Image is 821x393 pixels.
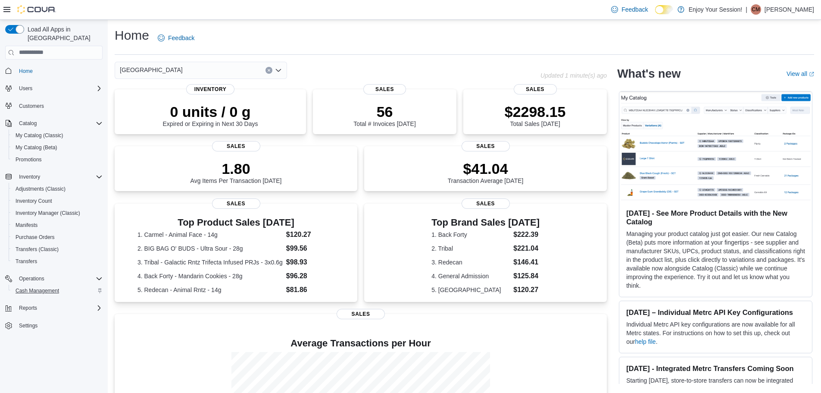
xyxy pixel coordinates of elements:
span: Cash Management [16,287,59,294]
div: Expired or Expiring in Next 30 Days [163,103,258,127]
dd: $146.41 [513,257,540,267]
button: Cash Management [9,285,106,297]
button: Purchase Orders [9,231,106,243]
span: Purchase Orders [16,234,55,241]
a: Customers [16,101,47,111]
button: Transfers (Classic) [9,243,106,255]
a: Feedback [608,1,651,18]
dd: $120.27 [286,230,334,240]
p: Individual Metrc API key configurations are now available for all Metrc states. For instructions ... [626,320,805,346]
button: My Catalog (Classic) [9,129,106,141]
span: Sales [462,141,510,151]
dd: $125.84 [513,271,540,281]
span: Inventory Manager (Classic) [12,208,103,218]
span: Reports [19,305,37,311]
div: Christina Mitchell [751,4,761,15]
span: Catalog [16,118,103,129]
p: 0 units / 0 g [163,103,258,120]
svg: External link [809,72,814,77]
span: Feedback [621,5,648,14]
a: Purchase Orders [12,232,58,242]
p: [PERSON_NAME] [765,4,814,15]
span: [GEOGRAPHIC_DATA] [120,65,183,75]
span: Transfers [16,258,37,265]
button: Operations [2,273,106,285]
a: Transfers [12,256,41,267]
p: Updated 1 minute(s) ago [540,72,607,79]
span: Inventory [16,172,103,182]
span: Dark Mode [655,14,656,15]
p: $2298.15 [505,103,566,120]
button: Inventory [2,171,106,183]
span: CM [752,4,760,15]
span: My Catalog (Classic) [12,130,103,141]
span: Inventory Count [16,198,52,204]
span: Sales [462,198,510,209]
h3: [DATE] - Integrated Metrc Transfers Coming Soon [626,364,805,373]
h2: What's new [617,67,681,81]
dd: $221.04 [513,243,540,254]
a: My Catalog (Classic) [12,130,67,141]
span: Transfers (Classic) [12,244,103,255]
span: Home [19,68,33,75]
button: Adjustments (Classic) [9,183,106,195]
dt: 3. Redecan [431,258,510,267]
span: Adjustments (Classic) [16,185,66,192]
p: 56 [353,103,415,120]
h3: Top Brand Sales [DATE] [431,217,540,228]
span: Sales [212,141,260,151]
span: Cash Management [12,286,103,296]
span: Transfers [12,256,103,267]
button: Settings [2,319,106,332]
span: Customers [16,101,103,111]
button: Users [2,82,106,94]
span: Promotions [12,154,103,165]
span: Operations [16,274,103,284]
span: Manifests [16,222,37,229]
button: Inventory [16,172,44,182]
a: Cash Management [12,286,62,296]
button: Inventory Count [9,195,106,207]
span: Adjustments (Classic) [12,184,103,194]
a: My Catalog (Beta) [12,142,61,153]
a: help file [635,338,656,345]
button: Promotions [9,154,106,166]
button: Customers [2,100,106,112]
h3: Top Product Sales [DATE] [137,217,334,228]
button: Catalog [2,117,106,129]
dt: 1. Back Forty [431,230,510,239]
button: Clear input [265,67,272,74]
span: Users [19,85,32,92]
a: Home [16,66,36,76]
span: Sales [514,84,557,94]
h4: Average Transactions per Hour [122,338,600,349]
div: Total Sales [DATE] [505,103,566,127]
a: Transfers (Classic) [12,244,62,255]
a: Inventory Manager (Classic) [12,208,84,218]
h1: Home [115,27,149,44]
a: Inventory Count [12,196,56,206]
p: Enjoy Your Session! [689,4,743,15]
dt: 3. Tribal - Galactic Rntz Trifecta Infused PRJs - 3x0.6g [137,258,283,267]
h3: [DATE] – Individual Metrc API Key Configurations [626,308,805,317]
dt: 4. General Admission [431,272,510,280]
span: Customers [19,103,44,110]
div: Transaction Average [DATE] [448,160,524,184]
dt: 2. BIG BAG O' BUDS - Ultra Sour - 28g [137,244,283,253]
p: | [746,4,747,15]
span: Purchase Orders [12,232,103,242]
a: Promotions [12,154,45,165]
button: Inventory Manager (Classic) [9,207,106,219]
dd: $81.86 [286,285,334,295]
dt: 1. Carmel - Animal Face - 14g [137,230,283,239]
button: Catalog [16,118,40,129]
button: Users [16,83,36,94]
span: Settings [16,320,103,331]
span: My Catalog (Classic) [16,132,63,139]
span: Load All Apps in [GEOGRAPHIC_DATA] [24,25,103,42]
input: Dark Mode [655,5,673,14]
div: Avg Items Per Transaction [DATE] [190,160,282,184]
button: Manifests [9,219,106,231]
p: $41.04 [448,160,524,177]
span: My Catalog (Beta) [16,144,57,151]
